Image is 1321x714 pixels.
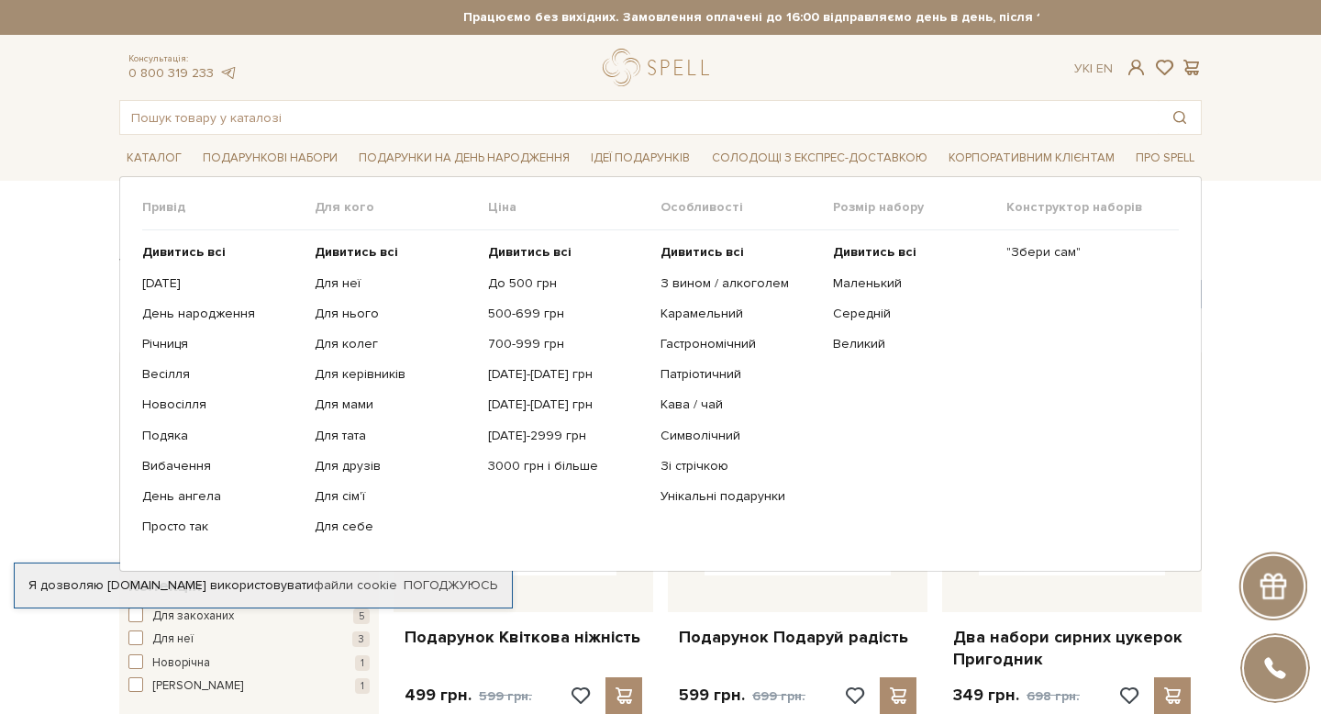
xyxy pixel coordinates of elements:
[128,654,370,673] button: Новорічна 1
[660,458,819,474] a: Зі стрічкою
[833,199,1005,216] span: Розмір набору
[405,685,532,707] p: 499 грн.
[752,688,805,704] span: 699 грн.
[152,654,210,673] span: Новорічна
[128,53,237,65] span: Консультація:
[352,631,370,647] span: 3
[142,428,301,444] a: Подяка
[119,144,189,173] span: Каталог
[833,244,992,261] a: Дивитись всі
[488,396,647,413] a: [DATE]-[DATE] грн
[15,577,512,594] div: Я дозволяю [DOMAIN_NAME] використовувати
[142,275,301,292] a: [DATE]
[488,275,647,292] a: До 500 грн
[353,608,370,624] span: 5
[660,396,819,413] a: Кава / чай
[660,488,819,505] a: Унікальні подарунки
[142,458,301,474] a: Вибачення
[195,144,345,173] span: Подарункові набори
[405,627,642,648] a: Подарунок Квіткова ніжність
[120,101,1159,134] input: Пошук товару у каталозі
[705,142,935,173] a: Солодощі з експрес-доставкою
[142,244,301,261] a: Дивитись всі
[660,244,744,260] b: Дивитись всі
[488,336,647,352] a: 700-999 грн
[660,199,833,216] span: Особливості
[953,627,1191,670] a: Два набори сирних цукерок Пригодник
[833,336,992,352] a: Великий
[1090,61,1093,76] span: |
[679,627,916,648] a: Подарунок Подаруй радість
[479,688,532,704] span: 599 грн.
[404,577,497,594] a: Погоджуюсь
[128,65,214,81] a: 0 800 319 233
[941,142,1122,173] a: Корпоративним клієнтам
[1128,144,1202,173] span: Про Spell
[660,336,819,352] a: Гастрономічний
[314,577,397,593] a: файли cookie
[128,677,370,696] button: [PERSON_NAME] 1
[142,519,301,535] a: Просто так
[953,685,1080,707] p: 349 грн.
[355,678,370,694] span: 1
[315,244,473,261] a: Дивитись всі
[218,65,237,81] a: telegram
[315,458,473,474] a: Для друзів
[1074,61,1113,77] div: Ук
[142,396,301,413] a: Новосілля
[660,306,819,322] a: Карамельний
[152,677,243,696] span: [PERSON_NAME]
[128,630,370,649] button: Для неї 3
[315,488,473,505] a: Для сім'ї
[142,244,226,260] b: Дивитись всі
[1159,101,1201,134] button: Пошук товару у каталозі
[583,144,697,173] span: Ідеї подарунків
[315,275,473,292] a: Для неї
[355,655,370,671] span: 1
[488,366,647,383] a: [DATE]-[DATE] грн
[315,336,473,352] a: Для колег
[142,306,301,322] a: День народження
[142,366,301,383] a: Весілля
[152,608,234,626] span: Для закоханих
[315,244,398,260] b: Дивитись всі
[660,428,819,444] a: Символічний
[315,366,473,383] a: Для керівників
[679,685,805,707] p: 599 грн.
[488,458,647,474] a: 3000 грн і більше
[351,144,577,173] span: Подарунки на День народження
[488,428,647,444] a: [DATE]-2999 грн
[488,244,572,260] b: Дивитись всі
[315,396,473,413] a: Для мами
[1096,61,1113,76] a: En
[315,199,487,216] span: Для кого
[660,244,819,261] a: Дивитись всі
[152,630,194,649] span: Для неї
[488,199,660,216] span: Ціна
[833,306,992,322] a: Середній
[833,244,916,260] b: Дивитись всі
[660,275,819,292] a: З вином / алкоголем
[315,306,473,322] a: Для нього
[603,49,717,86] a: logo
[1006,244,1165,261] a: "Збери сам"
[488,244,647,261] a: Дивитись всі
[315,428,473,444] a: Для тата
[142,336,301,352] a: Річниця
[315,519,473,535] a: Для себе
[119,176,1202,572] div: Каталог
[142,199,315,216] span: Привід
[660,366,819,383] a: Патріотичний
[142,488,301,505] a: День ангела
[1006,199,1179,216] span: Конструктор наборів
[1027,688,1080,704] span: 698 грн.
[833,275,992,292] a: Маленький
[128,608,370,626] button: Для закоханих 5
[488,306,647,322] a: 500-699 грн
